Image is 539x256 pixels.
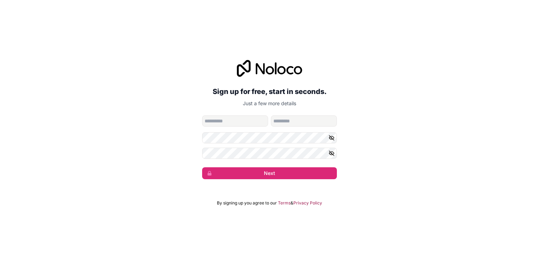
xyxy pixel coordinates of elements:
[202,100,337,107] p: Just a few more details
[293,200,322,206] a: Privacy Policy
[202,132,337,143] input: Password
[278,200,291,206] a: Terms
[202,167,337,179] button: Next
[291,200,293,206] span: &
[217,200,277,206] span: By signing up you agree to our
[202,85,337,98] h2: Sign up for free, start in seconds.
[271,115,337,127] input: family-name
[202,115,268,127] input: given-name
[202,148,337,159] input: Confirm password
